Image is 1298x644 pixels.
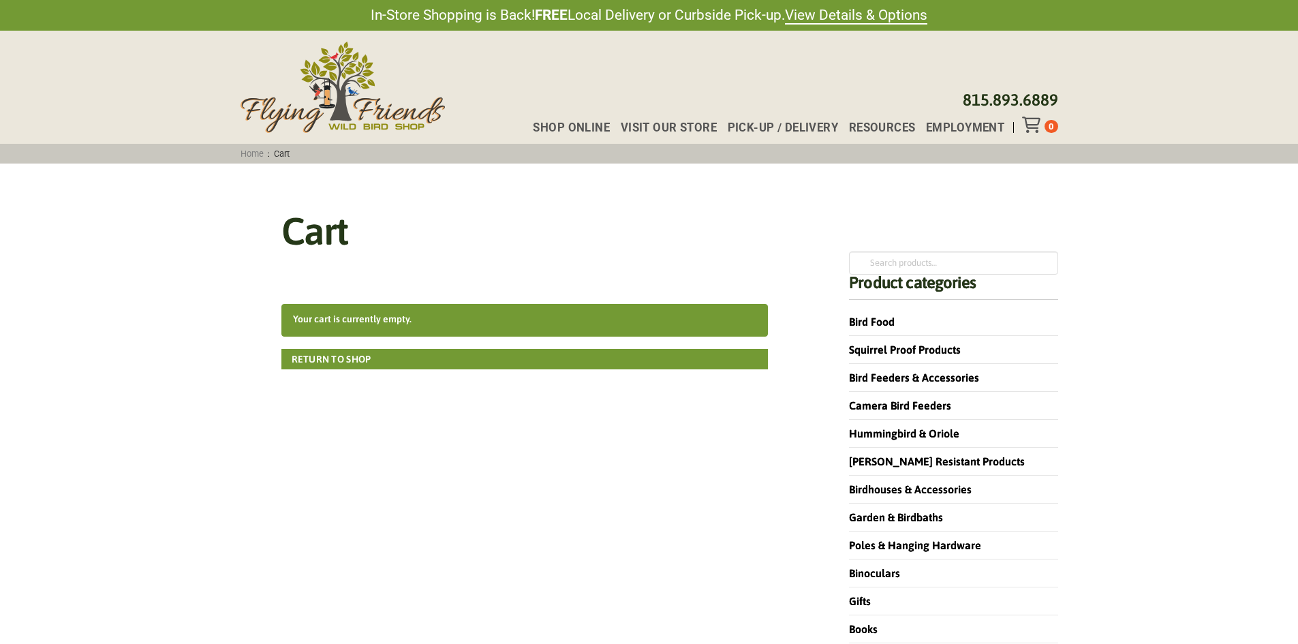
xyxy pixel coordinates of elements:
[610,122,717,134] a: Visit Our Store
[849,399,951,412] a: Camera Bird Feeders
[1022,117,1045,133] div: Toggle Off Canvas Content
[849,623,878,635] a: Books
[728,122,839,134] span: Pick-up / Delivery
[281,304,768,337] div: Your cart is currently empty.
[535,7,568,23] strong: FREE
[785,7,927,25] a: View Details & Options
[281,211,347,251] h1: Cart
[926,122,1004,134] span: Employment
[849,539,981,551] a: Poles & Hanging Hardware
[915,122,1004,134] a: Employment
[717,122,838,134] a: Pick-up / Delivery
[838,122,915,134] a: Resources
[849,122,916,134] span: Resources
[270,149,294,159] span: Cart
[849,567,900,579] a: Binoculars
[963,91,1058,109] a: 815.893.6889
[849,275,1057,300] h4: Product categories
[849,455,1025,467] a: [PERSON_NAME] Resistant Products
[849,483,972,495] a: Birdhouses & Accessories
[849,251,1057,275] input: Search products…
[849,371,979,384] a: Bird Feeders & Accessories
[849,316,895,328] a: Bird Food
[236,149,294,159] span: :
[1049,121,1053,132] span: 0
[281,349,768,369] a: Return to shop
[533,122,610,134] span: Shop Online
[849,427,959,440] a: Hummingbird & Oriole
[849,511,943,523] a: Garden & Birdbaths
[371,5,927,25] span: In-Store Shopping is Back! Local Delivery or Curbside Pick-up.
[236,149,268,159] a: Home
[522,122,609,134] a: Shop Online
[621,122,717,134] span: Visit Our Store
[849,595,871,607] a: Gifts
[241,42,445,133] img: Flying Friends Wild Bird Shop Logo
[849,343,961,356] a: Squirrel Proof Products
